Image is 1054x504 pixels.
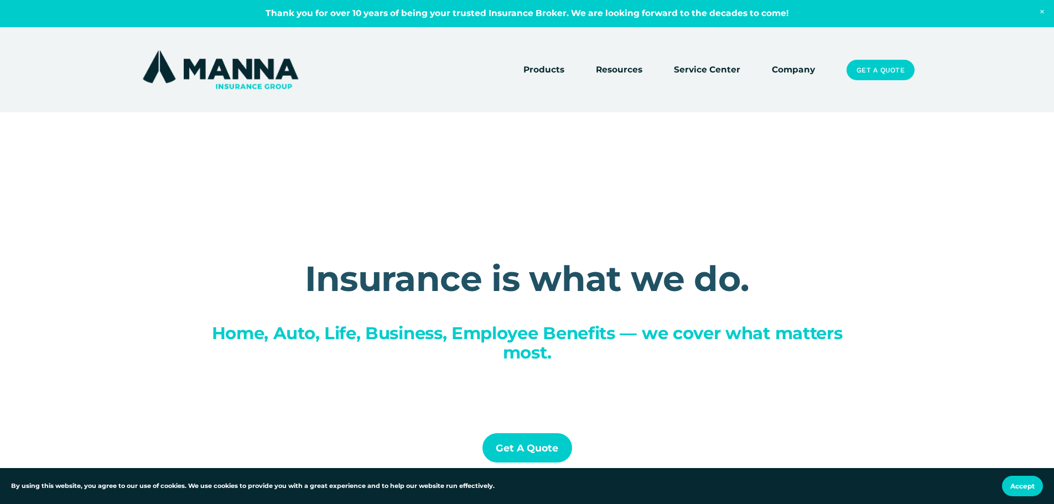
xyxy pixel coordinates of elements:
[596,63,642,78] a: folder dropdown
[140,48,301,91] img: Manna Insurance Group
[482,433,572,463] a: Get a Quote
[772,63,815,78] a: Company
[523,63,564,78] a: folder dropdown
[305,257,750,300] strong: Insurance is what we do.
[596,63,642,77] span: Resources
[523,63,564,77] span: Products
[1002,476,1043,496] button: Accept
[212,323,847,363] span: Home, Auto, Life, Business, Employee Benefits — we cover what matters most.
[11,481,495,491] p: By using this website, you agree to our use of cookies. We use cookies to provide you with a grea...
[1010,482,1035,490] span: Accept
[674,63,740,78] a: Service Center
[847,60,914,81] a: Get a Quote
